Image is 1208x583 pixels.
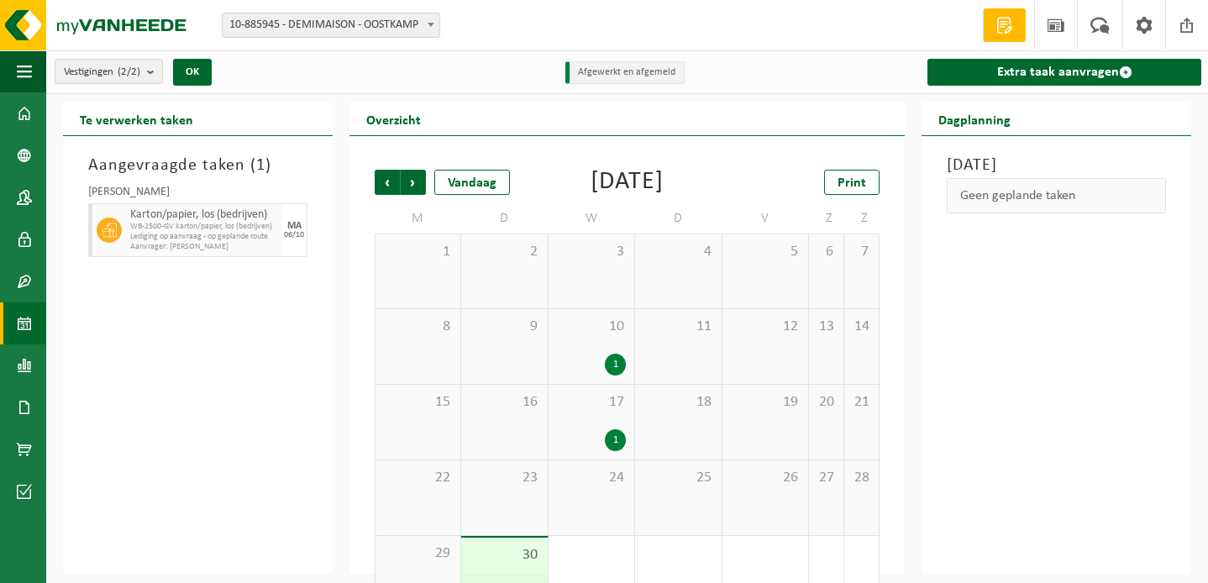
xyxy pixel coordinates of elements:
[461,203,548,234] td: D
[384,544,452,563] span: 29
[605,429,626,451] div: 1
[731,469,800,487] span: 26
[470,393,538,412] span: 16
[817,393,835,412] span: 20
[565,61,685,84] li: Afgewerkt en afgemeld
[731,393,800,412] span: 19
[922,102,1027,135] h2: Dagplanning
[88,153,307,178] h3: Aangevraagde taken ( )
[470,546,538,565] span: 30
[817,318,835,336] span: 13
[824,170,880,195] a: Print
[853,318,870,336] span: 14
[557,469,626,487] span: 24
[731,243,800,261] span: 5
[722,203,809,234] td: V
[401,170,426,195] span: Volgende
[853,469,870,487] span: 28
[643,469,712,487] span: 25
[643,318,712,336] span: 11
[130,208,278,222] span: Karton/papier, los (bedrijven)
[63,102,210,135] h2: Te verwerken taken
[643,243,712,261] span: 4
[947,153,1166,178] h3: [DATE]
[838,176,866,190] span: Print
[88,186,307,203] div: [PERSON_NAME]
[817,469,835,487] span: 27
[118,66,140,77] count: (2/2)
[635,203,722,234] td: D
[349,102,438,135] h2: Overzicht
[470,243,538,261] span: 2
[853,393,870,412] span: 21
[643,393,712,412] span: 18
[384,243,452,261] span: 1
[470,318,538,336] span: 9
[222,13,440,38] span: 10-885945 - DEMIMAISON - OOSTKAMP
[731,318,800,336] span: 12
[434,170,510,195] div: Vandaag
[64,60,140,85] span: Vestigingen
[130,222,278,232] span: WB-2500-GV karton/papier, los (bedrijven)
[375,203,461,234] td: M
[384,469,452,487] span: 22
[130,242,278,252] span: Aanvrager: [PERSON_NAME]
[384,318,452,336] span: 8
[287,221,302,231] div: MA
[130,232,278,242] span: Lediging op aanvraag - op geplande route
[375,170,400,195] span: Vorige
[844,203,880,234] td: Z
[853,243,870,261] span: 7
[173,59,212,86] button: OK
[557,393,626,412] span: 17
[557,318,626,336] span: 10
[605,354,626,376] div: 1
[927,59,1201,86] a: Extra taak aanvragen
[470,469,538,487] span: 23
[384,393,452,412] span: 15
[284,231,304,239] div: 06/10
[223,13,439,37] span: 10-885945 - DEMIMAISON - OOSTKAMP
[55,59,163,84] button: Vestigingen(2/2)
[817,243,835,261] span: 6
[8,546,281,583] iframe: chat widget
[549,203,635,234] td: W
[256,157,265,174] span: 1
[809,203,844,234] td: Z
[557,243,626,261] span: 3
[947,178,1166,213] div: Geen geplande taken
[591,170,664,195] div: [DATE]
